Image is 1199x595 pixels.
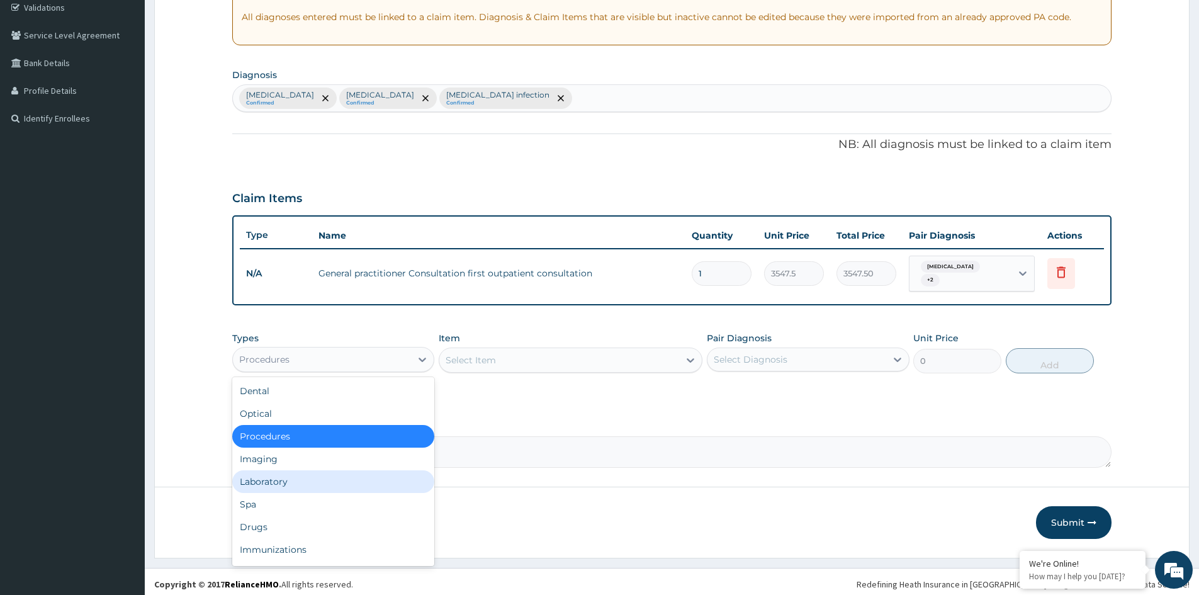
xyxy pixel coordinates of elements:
p: [MEDICAL_DATA] [246,90,314,100]
button: Add [1006,348,1094,373]
a: RelianceHMO [225,579,279,590]
label: Pair Diagnosis [707,332,772,344]
p: How may I help you today? [1029,571,1136,582]
th: Unit Price [758,223,830,248]
label: Types [232,333,259,344]
strong: Copyright © 2017 . [154,579,281,590]
small: Confirmed [246,100,314,106]
small: Confirmed [446,100,549,106]
div: Drugs [232,516,434,538]
h3: Claim Items [232,192,302,206]
td: General practitioner Consultation first outpatient consultation [312,261,685,286]
img: d_794563401_company_1708531726252_794563401 [23,63,51,94]
th: Type [240,224,312,247]
div: Immunizations [232,538,434,561]
div: Optical [232,402,434,425]
div: Procedures [239,353,290,366]
label: Unit Price [913,332,959,344]
span: [MEDICAL_DATA] [921,261,980,273]
div: Others [232,561,434,584]
td: N/A [240,262,312,285]
div: Minimize live chat window [206,6,237,37]
p: [MEDICAL_DATA] infection [446,90,549,100]
div: Select Diagnosis [714,353,787,366]
button: Submit [1036,506,1112,539]
th: Pair Diagnosis [903,223,1041,248]
span: We're online! [73,159,174,286]
label: Item [439,332,460,344]
label: Comment [232,419,1112,429]
span: remove selection option [555,93,566,104]
div: Procedures [232,425,434,448]
th: Quantity [685,223,758,248]
div: Laboratory [232,470,434,493]
label: Diagnosis [232,69,277,81]
p: All diagnoses entered must be linked to a claim item. Diagnosis & Claim Items that are visible bu... [242,11,1102,23]
textarea: Type your message and hit 'Enter' [6,344,240,388]
p: [MEDICAL_DATA] [346,90,414,100]
div: Redefining Heath Insurance in [GEOGRAPHIC_DATA] using Telemedicine and Data Science! [857,578,1190,591]
div: Chat with us now [65,71,211,87]
th: Name [312,223,685,248]
div: Dental [232,380,434,402]
div: Spa [232,493,434,516]
span: + 2 [921,274,940,286]
span: remove selection option [320,93,331,104]
div: Select Item [446,354,496,366]
p: NB: All diagnosis must be linked to a claim item [232,137,1112,153]
div: Imaging [232,448,434,470]
small: Confirmed [346,100,414,106]
th: Total Price [830,223,903,248]
span: remove selection option [420,93,431,104]
th: Actions [1041,223,1104,248]
div: We're Online! [1029,558,1136,569]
